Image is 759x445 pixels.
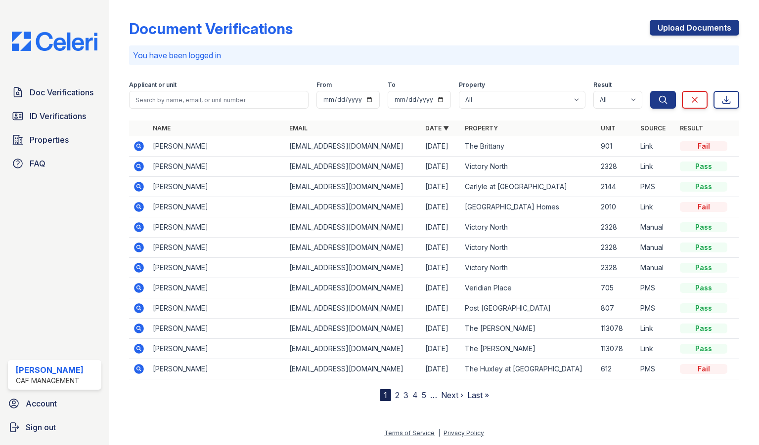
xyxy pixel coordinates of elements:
[149,136,285,157] td: [PERSON_NAME]
[636,339,676,359] td: Link
[680,243,727,252] div: Pass
[601,124,616,132] a: Unit
[636,238,676,258] td: Manual
[149,157,285,177] td: [PERSON_NAME]
[289,124,308,132] a: Email
[461,177,597,197] td: Carlyle at [GEOGRAPHIC_DATA]
[461,157,597,177] td: Victory North
[636,217,676,238] td: Manual
[30,86,93,98] span: Doc Verifications
[680,124,703,132] a: Result
[421,197,461,217] td: [DATE]
[650,20,739,36] a: Upload Documents
[30,110,86,122] span: ID Verifications
[636,157,676,177] td: Link
[30,158,45,169] span: FAQ
[597,136,636,157] td: 901
[461,217,597,238] td: Victory North
[285,278,421,298] td: [EMAIL_ADDRESS][DOMAIN_NAME]
[403,390,408,400] a: 3
[461,197,597,217] td: [GEOGRAPHIC_DATA] Homes
[465,124,498,132] a: Property
[597,217,636,238] td: 2328
[316,81,332,89] label: From
[285,157,421,177] td: [EMAIL_ADDRESS][DOMAIN_NAME]
[4,417,105,437] a: Sign out
[149,319,285,339] td: [PERSON_NAME]
[412,390,418,400] a: 4
[467,390,489,400] a: Last »
[680,283,727,293] div: Pass
[680,182,727,192] div: Pass
[129,20,293,38] div: Document Verifications
[4,32,105,51] img: CE_Logo_Blue-a8612792a0a2168367f1c8372b55b34899dd931a85d93a1a3d3e32e68fde9ad4.png
[153,124,171,132] a: Name
[149,359,285,379] td: [PERSON_NAME]
[8,82,101,102] a: Doc Verifications
[636,177,676,197] td: PMS
[285,238,421,258] td: [EMAIL_ADDRESS][DOMAIN_NAME]
[421,319,461,339] td: [DATE]
[680,202,727,212] div: Fail
[430,389,437,401] span: …
[461,238,597,258] td: Victory North
[597,319,636,339] td: 113078
[421,177,461,197] td: [DATE]
[30,134,69,146] span: Properties
[384,429,435,437] a: Terms of Service
[597,339,636,359] td: 113078
[16,364,84,376] div: [PERSON_NAME]
[285,197,421,217] td: [EMAIL_ADDRESS][DOMAIN_NAME]
[421,258,461,278] td: [DATE]
[421,278,461,298] td: [DATE]
[461,339,597,359] td: The [PERSON_NAME]
[597,298,636,319] td: 807
[680,141,727,151] div: Fail
[129,81,177,89] label: Applicant or unit
[149,238,285,258] td: [PERSON_NAME]
[597,238,636,258] td: 2328
[421,298,461,319] td: [DATE]
[421,217,461,238] td: [DATE]
[597,177,636,197] td: 2144
[4,394,105,413] a: Account
[26,398,57,409] span: Account
[149,197,285,217] td: [PERSON_NAME]
[636,278,676,298] td: PMS
[149,258,285,278] td: [PERSON_NAME]
[636,258,676,278] td: Manual
[26,421,56,433] span: Sign out
[597,258,636,278] td: 2328
[149,278,285,298] td: [PERSON_NAME]
[8,130,101,150] a: Properties
[680,162,727,171] div: Pass
[285,298,421,319] td: [EMAIL_ADDRESS][DOMAIN_NAME]
[285,258,421,278] td: [EMAIL_ADDRESS][DOMAIN_NAME]
[636,359,676,379] td: PMS
[16,376,84,386] div: CAF Management
[395,390,400,400] a: 2
[285,359,421,379] td: [EMAIL_ADDRESS][DOMAIN_NAME]
[438,429,440,437] div: |
[461,319,597,339] td: The [PERSON_NAME]
[421,339,461,359] td: [DATE]
[421,238,461,258] td: [DATE]
[680,263,727,273] div: Pass
[285,339,421,359] td: [EMAIL_ADDRESS][DOMAIN_NAME]
[636,136,676,157] td: Link
[425,124,449,132] a: Date ▼
[285,136,421,157] td: [EMAIL_ADDRESS][DOMAIN_NAME]
[636,319,676,339] td: Link
[8,154,101,173] a: FAQ
[422,390,426,400] a: 5
[597,278,636,298] td: 705
[149,339,285,359] td: [PERSON_NAME]
[459,81,485,89] label: Property
[380,389,391,401] div: 1
[388,81,396,89] label: To
[461,136,597,157] td: The Brittany
[640,124,666,132] a: Source
[680,222,727,232] div: Pass
[149,298,285,319] td: [PERSON_NAME]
